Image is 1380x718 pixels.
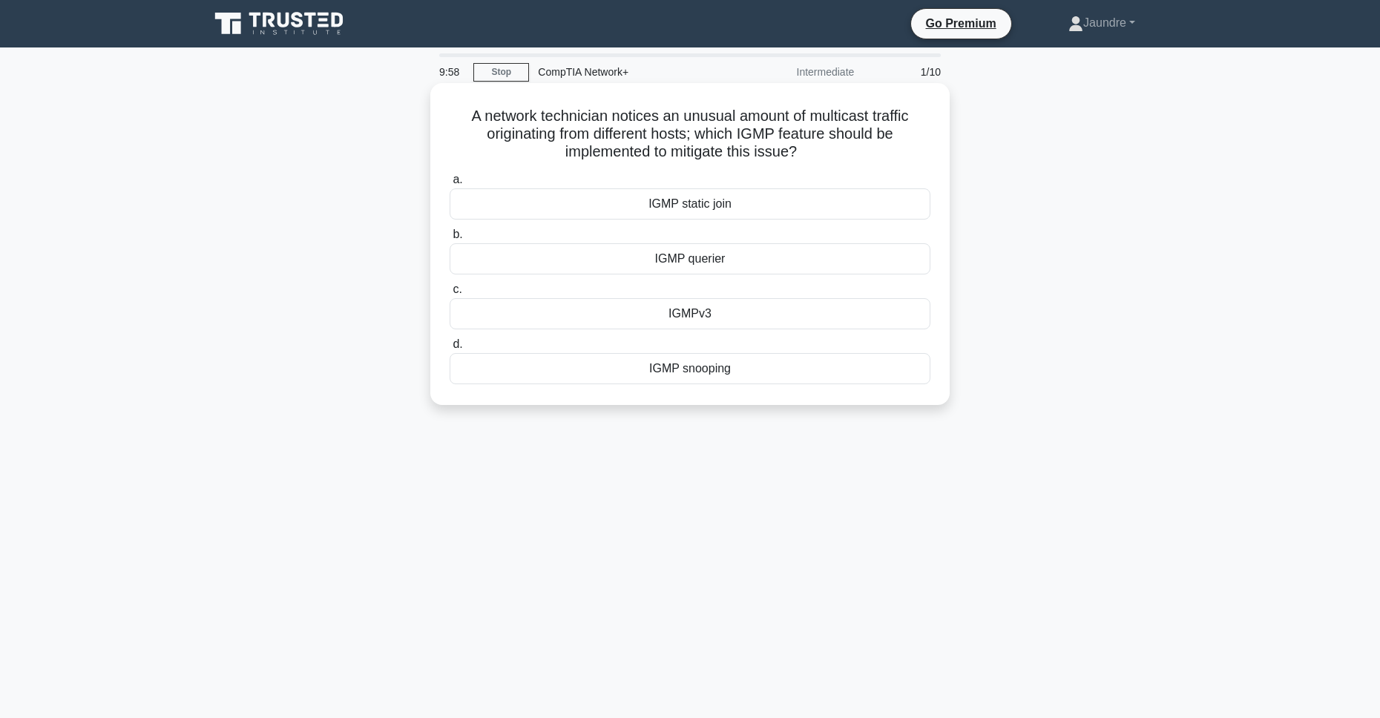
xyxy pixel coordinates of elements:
[1033,8,1171,38] a: Jaundre
[450,243,930,274] div: IGMP querier
[453,173,462,185] span: a.
[448,107,932,162] h5: A network technician notices an unusual amount of multicast traffic originating from different ho...
[450,188,930,220] div: IGMP static join
[473,63,529,82] a: Stop
[863,57,950,87] div: 1/10
[733,57,863,87] div: Intermediate
[450,353,930,384] div: IGMP snooping
[917,14,1005,33] a: Go Premium
[453,337,462,350] span: d.
[430,57,473,87] div: 9:58
[453,283,461,295] span: c.
[453,228,462,240] span: b.
[450,298,930,329] div: IGMPv3
[529,57,733,87] div: CompTIA Network+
